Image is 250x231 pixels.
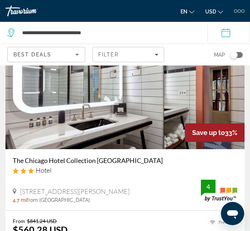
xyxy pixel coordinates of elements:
[225,52,243,58] button: Toggle map
[5,33,245,149] img: The Chicago Hotel Collection Wrigleyville
[20,187,130,195] span: [STREET_ADDRESS][PERSON_NAME]
[13,156,237,164] a: The Chicago Hotel Collection [GEOGRAPHIC_DATA]
[13,166,237,174] div: 3 star Hotel
[92,47,164,62] button: Filters
[13,197,27,203] span: 4.7 mi
[201,180,237,201] img: TrustYou guest rating badge
[27,197,90,203] span: from [GEOGRAPHIC_DATA]
[214,50,225,60] span: Map
[5,5,60,16] a: Travorium
[180,6,194,17] button: Change language
[98,52,119,57] span: Filter
[205,6,223,17] button: Change currency
[205,9,216,15] span: USD
[27,218,57,224] del: $841.24 USD
[21,27,197,38] input: Search hotel destination
[201,182,215,191] div: 4
[221,202,244,225] iframe: Button to launch messaging window
[13,50,79,59] mat-select: Sort by
[13,218,25,224] span: From
[192,129,225,136] span: Save up to
[13,52,51,57] span: Best Deals
[206,218,237,227] li: Free WiFi
[36,166,51,174] span: Hotel
[207,22,250,44] button: Select check in and out date
[185,123,245,142] div: 33%
[180,9,187,15] span: en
